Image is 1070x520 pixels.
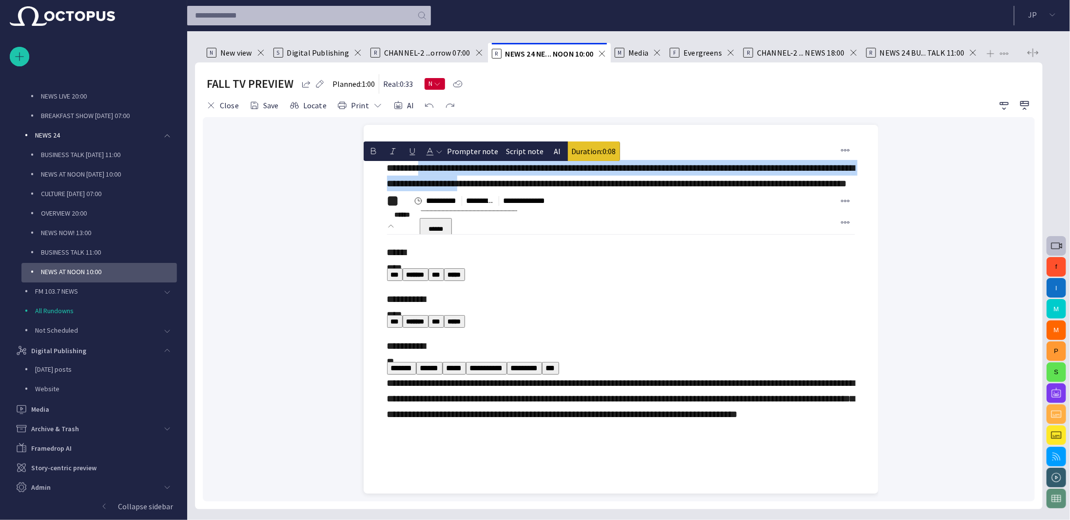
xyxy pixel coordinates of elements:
div: RNEWS 24 BU... TALK 11:00 [862,43,982,62]
div: Website [16,380,177,400]
p: Collapse sidebar [118,500,173,512]
div: Framedrop AI [10,439,177,458]
button: Save [246,97,282,114]
button: P [1047,341,1066,361]
span: NEWS 24 BU... TALK 11:00 [880,48,965,58]
div: RNEWS 24 NE... NOON 10:00 [488,43,611,62]
p: NEWS AT NOON 10:00 [41,267,177,277]
div: NEWS LIVE 20:00 [21,87,177,107]
p: NEWS NOW! 13:00 [41,228,177,238]
p: R [492,49,502,59]
div: RCHANNEL-2 ...orrow 07:00 [367,43,488,62]
span: CHANNEL-2 ...orrow 07:00 [384,48,470,58]
div: BUSINESS TALK [DATE] 11:00 [21,146,177,165]
p: BUSINESS TALK 11:00 [41,247,177,257]
div: [DATE] posts [16,360,177,380]
p: OVERVIEW 20:00 [41,208,177,218]
div: Story-centric preview [10,458,177,478]
button: AI [548,141,567,161]
p: Media [31,404,49,414]
div: RCHANNEL-2 ... NEWS 18:00 [739,43,862,62]
div: MMedia [611,43,666,62]
button: N [425,75,445,93]
p: Planned: 1:00 [332,78,375,90]
p: CULTURE [DATE] 07:00 [41,189,177,199]
div: NEWS NOW! 13:00 [21,224,177,243]
div: NNew view [203,43,270,62]
button: AI [390,97,417,114]
p: All Rundowns [35,306,177,316]
button: f [1047,257,1066,277]
button: Collapse sidebar [10,497,177,516]
span: Digital Publishing [287,48,349,58]
p: R [866,48,876,58]
button: S [1047,362,1066,382]
p: BREAKFAST SHOW [DATE] 07:00 [41,111,177,120]
img: Octopus News Room [10,6,115,26]
div: All Rundowns [16,302,177,321]
p: S [273,48,283,58]
button: M [1047,299,1066,319]
button: Close [203,97,242,114]
p: Framedrop AI [31,443,72,453]
p: NEWS AT NOON [DATE] 10:00 [41,169,177,179]
div: CULTURE [DATE] 07:00 [21,185,177,204]
p: F [670,48,680,58]
span: N [428,79,433,89]
h2: FALL TV PREVIEW [207,76,293,92]
div: SDigital Publishing [270,43,367,62]
p: Website [35,384,177,394]
button: JP [1020,6,1064,23]
span: CHANNEL-2 ... NEWS 18:00 [757,48,845,58]
p: Admin [31,482,51,492]
span: Evergreens [683,48,722,58]
p: [DATE] posts [35,364,177,374]
p: R [743,48,753,58]
span: Media [628,48,648,58]
p: Not Scheduled [35,325,157,335]
button: I [1047,278,1066,298]
div: BUSINESS TALK 11:00 [21,243,177,263]
p: Archive & Trash [31,424,79,434]
span: NEWS 24 NE... NOON 10:00 [506,49,594,59]
p: FM 103.7 NEWS [35,286,157,296]
div: NEWS AT NOON 10:00 [21,263,177,282]
p: BUSINESS TALK [DATE] 11:00 [41,150,177,160]
p: Digital Publishing [31,346,86,356]
div: FEvergreens [666,43,739,62]
div: NEWS AT NOON [DATE] 10:00 [21,165,177,185]
span: New view [220,48,252,58]
p: Real: 0:33 [383,78,413,90]
div: OVERVIEW 20:00 [21,204,177,224]
button: M [1047,320,1066,340]
button: Prompter note [444,141,503,161]
button: Locate [286,97,330,114]
p: N [207,48,216,58]
p: M [615,48,624,58]
p: NEWS LIVE 20:00 [41,91,177,101]
p: R [370,48,380,58]
div: BREAKFAST SHOW [DATE] 07:00 [21,107,177,126]
p: Story-centric preview [31,463,97,473]
div: Media [10,400,177,419]
button: Print [334,97,386,114]
p: NEWS 24 [35,130,157,140]
button: Script note [503,141,548,161]
p: J P [1028,9,1037,20]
